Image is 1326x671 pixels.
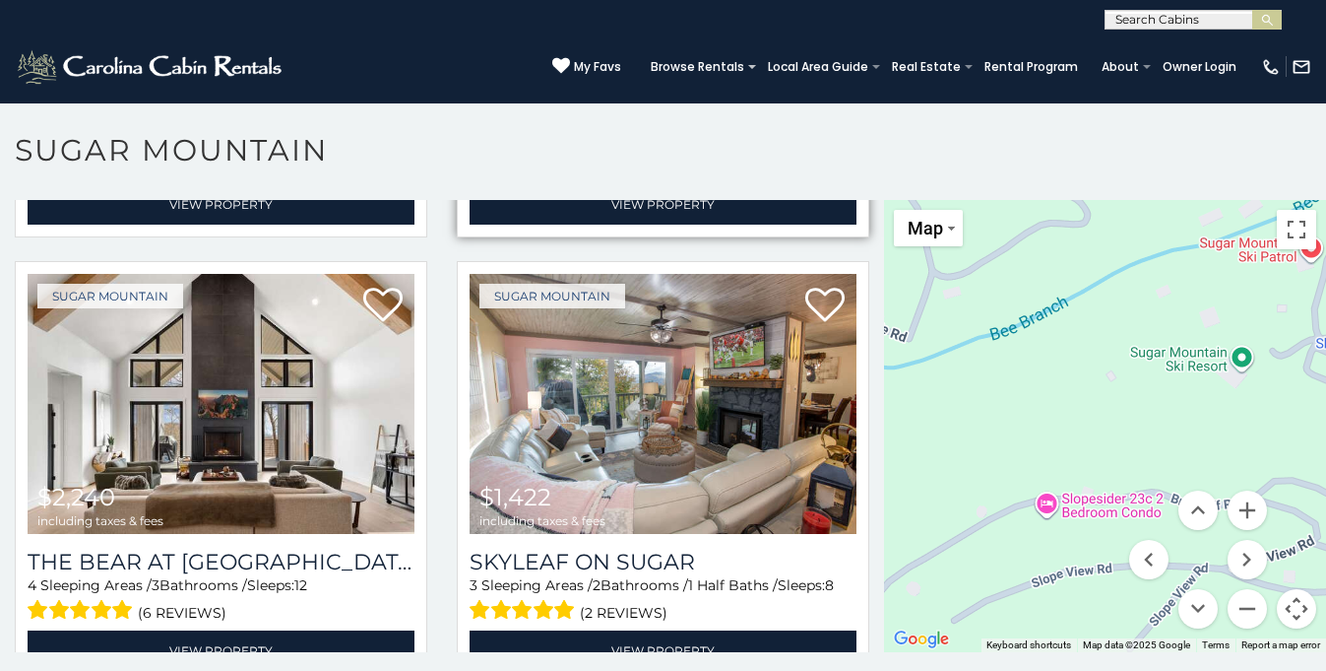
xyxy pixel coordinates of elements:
span: 2 [593,576,600,594]
a: Real Estate [882,53,971,81]
a: Add to favorites [805,286,845,327]
a: View Property [28,631,414,671]
a: My Favs [552,57,621,77]
button: Move right [1228,540,1267,579]
img: Skyleaf on Sugar [470,274,856,533]
span: $1,422 [479,483,551,511]
span: Map [908,218,943,238]
a: The Bear At [GEOGRAPHIC_DATA] [28,549,414,575]
a: Report a map error [1241,639,1320,650]
a: Add to favorites [363,286,403,327]
a: About [1092,53,1149,81]
button: Keyboard shortcuts [986,638,1071,652]
button: Toggle fullscreen view [1277,210,1316,249]
span: 4 [28,576,36,594]
img: mail-regular-white.png [1292,57,1311,77]
span: 12 [294,576,307,594]
span: (6 reviews) [138,600,226,626]
a: Skyleaf on Sugar $1,422 including taxes & fees [470,274,856,533]
span: including taxes & fees [479,514,605,527]
button: Move down [1178,589,1218,629]
a: Local Area Guide [758,53,878,81]
button: Change map style [894,210,963,246]
span: My Favs [574,58,621,76]
a: Open this area in Google Maps (opens a new window) [889,627,954,652]
h3: The Bear At Sugar Mountain [28,549,414,575]
a: Rental Program [975,53,1088,81]
span: $2,240 [37,483,115,511]
span: Map data ©2025 Google [1083,639,1190,650]
a: Skyleaf on Sugar [470,549,856,575]
a: Sugar Mountain [479,284,625,308]
span: 3 [152,576,159,594]
span: 8 [825,576,834,594]
a: Browse Rentals [641,53,754,81]
img: phone-regular-white.png [1261,57,1281,77]
a: Terms (opens in new tab) [1202,639,1230,650]
a: View Property [28,184,414,225]
div: Sleeping Areas / Bathrooms / Sleeps: [28,575,414,626]
button: Zoom out [1228,589,1267,629]
span: including taxes & fees [37,514,163,527]
button: Move left [1129,540,1168,579]
a: View Property [470,184,856,225]
img: Google [889,627,954,652]
button: Zoom in [1228,491,1267,530]
button: Move up [1178,491,1218,530]
div: Sleeping Areas / Bathrooms / Sleeps: [470,575,856,626]
a: Owner Login [1153,53,1246,81]
span: (2 reviews) [580,600,667,626]
a: Sugar Mountain [37,284,183,308]
a: View Property [470,631,856,671]
span: 3 [470,576,477,594]
span: 1 Half Baths / [688,576,778,594]
a: The Bear At Sugar Mountain $2,240 including taxes & fees [28,274,414,533]
button: Map camera controls [1277,589,1316,629]
img: White-1-2.png [15,47,287,87]
img: The Bear At Sugar Mountain [28,274,414,533]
